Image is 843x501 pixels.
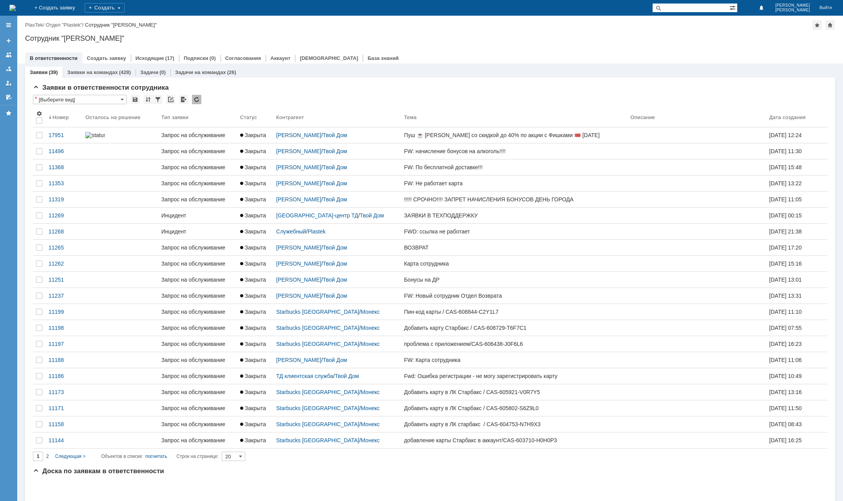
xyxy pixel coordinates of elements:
div: Дата создания [769,114,806,120]
div: [DATE] 11:06 [769,357,802,363]
a: FW: По бесплатной доставке!!! [401,159,627,175]
a: 11353 [45,175,82,191]
a: [DATE] 16:23 [766,336,821,352]
a: Закрыта [237,368,273,384]
a: 11171 [45,400,82,416]
a: 11198 [45,320,82,336]
span: Закрыта [240,421,266,427]
th: Контрагент [273,107,401,127]
a: [DATE] 10:49 [766,368,821,384]
a: [PERSON_NAME] [276,277,321,283]
div: Экспорт списка [179,95,188,104]
div: Сделать домашней страницей [825,20,835,30]
a: [PERSON_NAME] [276,132,321,138]
a: Твой Дом [323,357,347,363]
a: [DATE] 16:25 [766,432,821,448]
div: (0) [159,69,166,75]
a: [DATE] 15:48 [766,159,821,175]
span: Закрыта [240,196,266,203]
a: Аккаунт [270,55,290,61]
div: ЗАЯВКИ В ТЕХПОДДЕРЖКУ [404,212,624,219]
th: Статус [237,107,273,127]
a: База знаний [367,55,398,61]
a: Твой Дом [323,277,347,283]
a: [DATE] 13:22 [766,175,821,191]
a: [DATE] 13:01 [766,272,821,288]
a: 11262 [45,256,82,271]
span: Закрыта [240,132,266,138]
a: Заявки на командах [2,49,15,61]
th: Дата создания [766,107,821,127]
a: Закрыта [237,272,273,288]
a: Закрыта [237,384,273,400]
a: Твой Дом [323,164,347,170]
div: Добавить карту Старбакс / CAS-608729-T6F7C1 [404,325,624,331]
a: 11173 [45,384,82,400]
div: Инцидент [161,228,234,235]
div: Запрос на обслуживание [161,437,234,443]
a: [PERSON_NAME] [276,180,321,186]
a: Монекс [361,325,380,331]
a: Закрыта [237,256,273,271]
a: В ответственности [30,55,78,61]
a: Запрос на обслуживание [158,304,237,320]
div: Сотрудник "[PERSON_NAME]" [85,22,157,28]
a: 17951 [45,127,82,143]
div: / [46,22,85,28]
a: Закрыта [237,304,273,320]
a: Запрос на обслуживание [158,143,237,159]
div: (17) [165,55,174,61]
a: Starbucks [GEOGRAPHIC_DATA] [276,325,359,331]
div: (428) [119,69,131,75]
span: Закрыта [240,437,266,443]
div: FW: Новый сотрудник Отдел Возврата [404,293,624,299]
a: Исходящие [136,55,164,61]
a: 11251 [45,272,82,288]
a: Монекс [361,405,380,411]
a: Инцидент [158,208,237,223]
a: Твой Дом [323,180,347,186]
a: Закрыта [237,175,273,191]
a: ТД клиентская служба [276,373,333,379]
div: 11265 [49,244,79,251]
a: Starbucks [GEOGRAPHIC_DATA] [276,341,359,347]
div: FW: Карта сотрудника [404,357,624,363]
div: Fwd: Ошибка регистрации - не могу зарегистрировать карту [404,373,624,379]
div: [DATE] 16:23 [769,341,802,347]
a: [DATE] 21:38 [766,224,821,239]
div: Запрос на обслуживание [161,421,234,427]
div: Добавить в избранное [812,20,822,30]
div: FW: Не работает карта [404,180,624,186]
a: Инцидент [158,224,237,239]
span: Закрыта [240,373,266,379]
a: Закрыта [237,224,273,239]
a: [DATE] 11:06 [766,352,821,368]
a: [PERSON_NAME] [276,293,321,299]
a: [GEOGRAPHIC_DATA]-центр ТД [276,212,358,219]
div: Запрос на обслуживание [161,132,234,138]
span: [PERSON_NAME] [775,8,810,13]
a: Fwd: Ошибка регистрации - не могу зарегистрировать карту [401,368,627,384]
div: 11186 [49,373,79,379]
div: [DATE] 16:25 [769,437,802,443]
a: FW: Не работает карта [401,175,627,191]
span: Закрыта [240,244,266,251]
a: 11197 [45,336,82,352]
a: Добавить карту в ЛК Старбакс / CAS-605802-S6Z9L0 [401,400,627,416]
a: Твой Дом [323,260,347,267]
a: Мои согласования [2,91,15,103]
span: Закрыта [240,164,266,170]
a: Подписки [184,55,208,61]
span: Закрыта [240,228,266,235]
div: Добавить карту в ЛК старбакс / CAS-604753-N7H9X3 [404,421,624,427]
div: Запрос на обслуживание [161,293,234,299]
span: Закрыта [240,260,266,267]
a: Заявки [30,69,47,75]
div: Запрос на обслуживание [161,148,234,154]
a: Задачи на командах [175,69,226,75]
div: Контрагент [276,114,304,120]
a: [DATE] 11:50 [766,400,821,416]
a: 11158 [45,416,82,432]
div: (26) [227,69,236,75]
a: [DATE] 11:10 [766,304,821,320]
